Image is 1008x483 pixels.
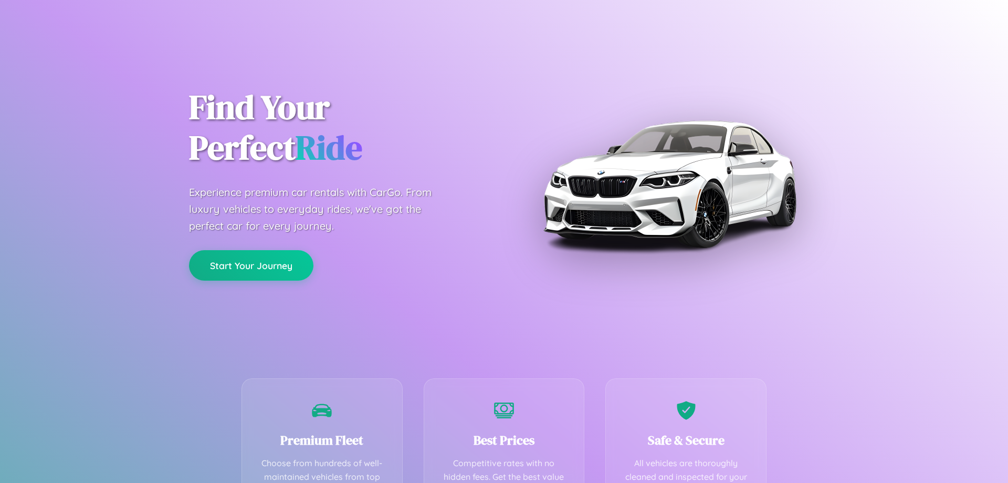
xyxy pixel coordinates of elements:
[296,125,362,170] span: Ride
[440,431,569,449] h3: Best Prices
[622,431,750,449] h3: Safe & Secure
[538,53,801,315] img: Premium BMW car rental vehicle
[189,250,313,281] button: Start Your Journey
[189,87,488,168] h1: Find Your Perfect
[258,431,386,449] h3: Premium Fleet
[189,184,451,234] p: Experience premium car rentals with CarGo. From luxury vehicles to everyday rides, we've got the ...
